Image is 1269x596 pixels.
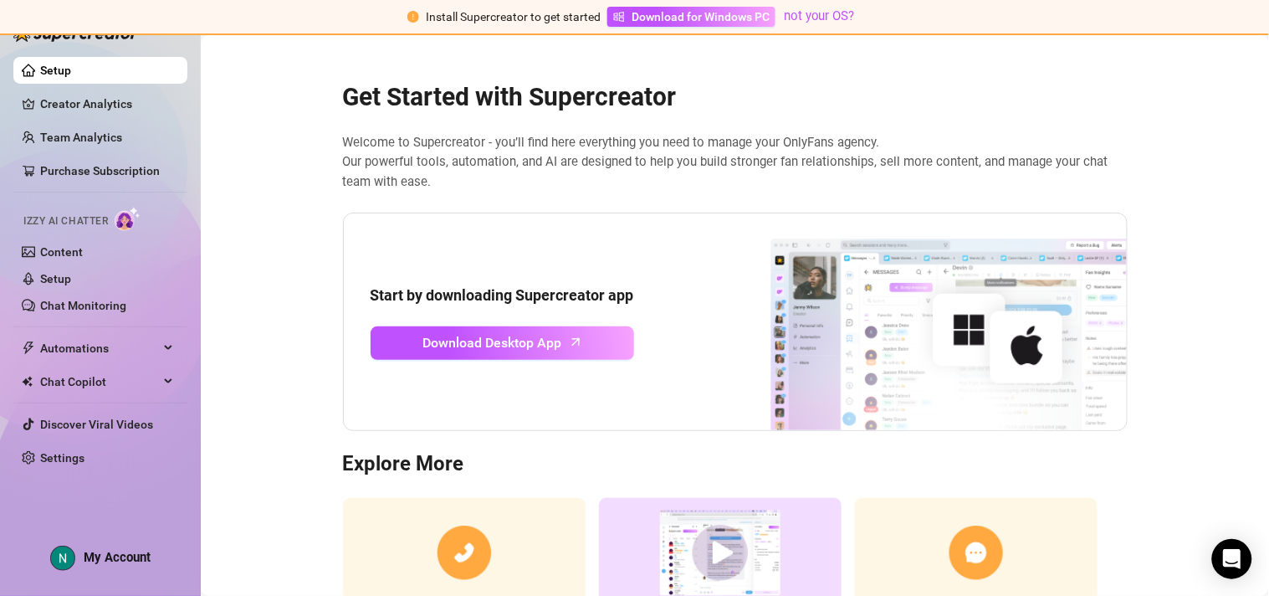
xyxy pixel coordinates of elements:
[40,272,71,285] a: Setup
[566,332,586,352] span: arrow-up
[51,547,74,570] img: ACg8ocJ14VW67_-NHGsX5A4ei162_E3EiRW_EGHvCF3yevFsBfdFTg=s96-c
[613,11,625,23] span: windows
[22,376,33,388] img: Chat Copilot
[40,368,159,395] span: Chat Copilot
[40,90,174,117] a: Creator Analytics
[84,550,151,565] span: My Account
[115,207,141,231] img: AI Chatter
[22,342,35,355] span: thunderbolt
[343,81,1128,113] h2: Get Started with Supercreator
[40,335,159,362] span: Automations
[343,451,1128,478] h3: Explore More
[607,7,775,27] a: Download for Windows PC
[1212,539,1252,579] div: Open Intercom Messenger
[426,10,601,23] span: Install Supercreator to get started
[40,299,126,312] a: Chat Monitoring
[422,332,561,353] span: Download Desktop App
[40,131,122,144] a: Team Analytics
[40,451,84,465] a: Settings
[371,286,634,304] strong: Start by downloading Supercreator app
[709,213,1127,431] img: download app
[632,8,770,26] span: Download for Windows PC
[40,245,83,259] a: Content
[784,8,855,23] a: not your OS?
[40,64,71,77] a: Setup
[407,11,419,23] span: exclamation-circle
[40,418,153,431] a: Discover Viral Videos
[23,213,108,229] span: Izzy AI Chatter
[371,326,634,360] a: Download Desktop Apparrow-up
[40,164,160,177] a: Purchase Subscription
[343,133,1128,193] span: Welcome to Supercreator - you’ll find here everything you need to manage your OnlyFans agency. Ou...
